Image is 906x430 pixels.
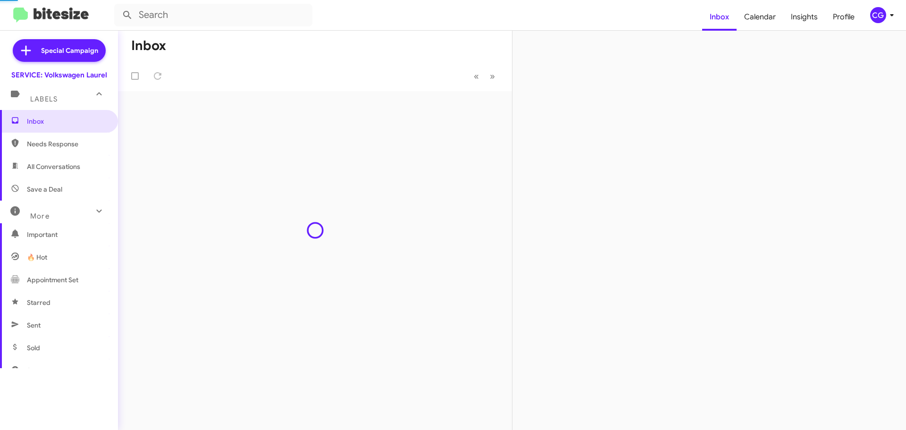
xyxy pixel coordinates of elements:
a: Insights [783,3,825,31]
span: Appointment Set [27,275,78,285]
span: Sold [27,343,40,353]
span: Needs Response [27,139,107,149]
span: Save a Deal [27,185,62,194]
span: Sold Responded [27,366,77,375]
div: CG [870,7,886,23]
a: Special Campaign [13,39,106,62]
a: Calendar [737,3,783,31]
a: Profile [825,3,862,31]
input: Search [114,4,312,26]
span: Important [27,230,107,239]
span: Starred [27,298,50,307]
button: Next [484,67,501,86]
div: SERVICE: Volkswagen Laurel [11,70,107,80]
span: All Conversations [27,162,80,171]
span: Inbox [27,117,107,126]
span: Labels [30,95,58,103]
button: Previous [468,67,485,86]
span: 🔥 Hot [27,253,47,262]
span: Sent [27,320,41,330]
button: CG [862,7,896,23]
nav: Page navigation example [469,67,501,86]
h1: Inbox [131,38,166,53]
span: Special Campaign [41,46,98,55]
span: « [474,70,479,82]
a: Inbox [702,3,737,31]
span: More [30,212,50,220]
span: » [490,70,495,82]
